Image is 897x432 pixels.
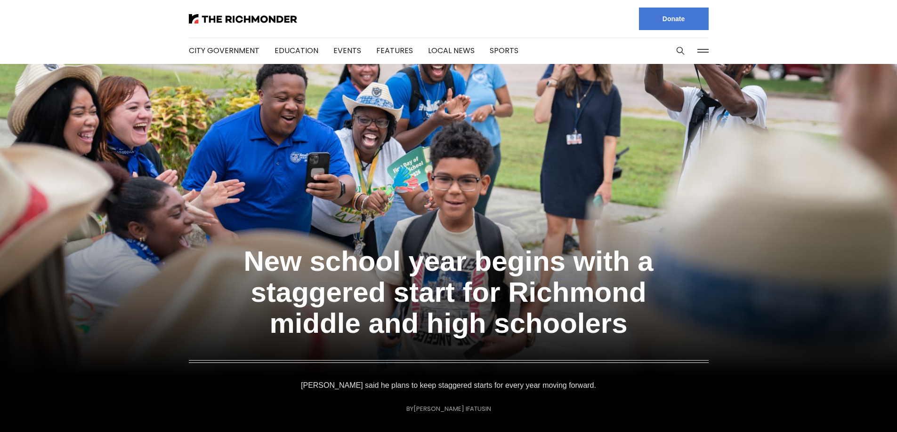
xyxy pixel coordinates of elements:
[639,8,709,30] a: Donate
[428,45,475,56] a: Local News
[413,404,491,413] a: [PERSON_NAME] Ifatusin
[673,44,687,58] button: Search this site
[333,45,361,56] a: Events
[406,405,491,412] div: By
[189,45,259,56] a: City Government
[275,45,318,56] a: Education
[241,211,657,343] a: New school year begins with a staggered start for Richmond middle and high schoolers
[490,45,518,56] a: Sports
[662,386,897,432] iframe: portal-trigger
[376,45,413,56] a: Features
[189,14,297,24] img: The Richmonder
[301,379,596,392] p: [PERSON_NAME] said he plans to keep staggered starts for every year moving forward.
